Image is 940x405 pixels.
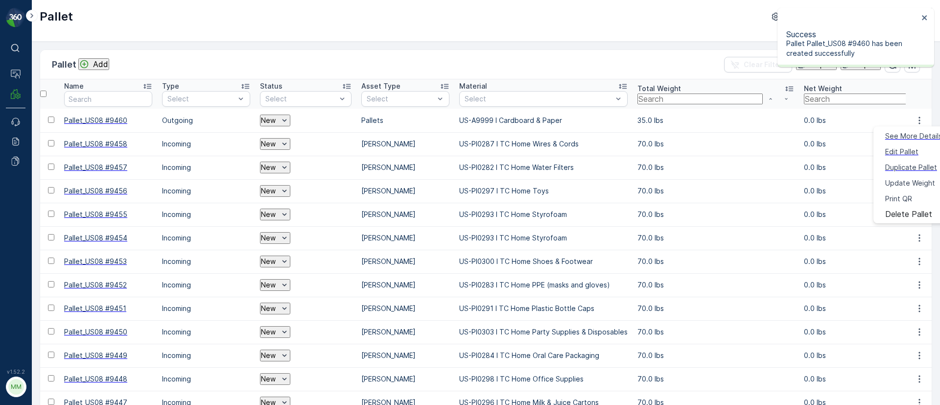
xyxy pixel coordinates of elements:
[465,94,612,104] p: Select
[361,327,449,337] p: [PERSON_NAME]
[40,9,73,24] p: Pallet
[261,211,276,218] p: New
[459,139,628,149] p: US-PI0287 I TC Home Wires & Cords
[64,91,152,107] input: Search
[459,116,628,125] p: US-A9999 I Cardboard & Paper
[637,210,794,219] p: 70.0 lbs
[459,280,628,290] p: US-PI0283 I TC Home PPE (masks and gloves)
[64,210,152,219] span: Pallet_US08 #9455
[64,163,152,172] a: Pallet_US08 #9457
[260,138,290,150] button: New
[162,186,250,196] p: Incoming
[64,116,152,125] a: Pallet_US08 #9460
[261,117,276,124] p: New
[361,374,449,384] p: [PERSON_NAME]
[637,233,794,243] p: 70.0 lbs
[637,351,794,360] p: 70.0 lbs
[885,210,932,218] span: Delete Pallet
[260,185,290,197] button: New
[637,280,794,290] p: 70.0 lbs
[261,281,276,289] p: New
[162,374,250,384] p: Incoming
[459,233,628,243] p: US-PI0293 I TC Home Styrofoam
[261,258,276,265] p: New
[724,57,792,72] button: Clear Filters
[265,94,336,104] p: Select
[459,210,628,219] p: US-PI0293 I TC Home Styrofoam
[637,304,794,313] p: 70.0 lbs
[261,140,276,148] p: New
[8,379,24,395] div: MM
[361,163,449,172] p: [PERSON_NAME]
[64,257,152,266] a: Pallet_US08 #9453
[162,280,250,290] p: Incoming
[361,210,449,219] p: [PERSON_NAME]
[885,178,935,188] span: Update Weight
[93,60,108,69] p: Add
[261,164,276,171] p: New
[361,139,449,149] p: [PERSON_NAME]
[459,304,628,313] p: US-PI0291 I TC Home Plastic Bottle Caps
[885,147,918,157] a: Edit Pallet
[459,374,628,384] p: US-PI0298 I TC Home Office Supplies
[167,94,235,104] p: Select
[804,94,929,104] input: Search
[64,351,152,360] a: Pallet_US08 #9449
[64,139,152,149] span: Pallet_US08 #9458
[637,139,794,149] p: 70.0 lbs
[637,163,794,172] p: 70.0 lbs
[744,60,786,70] p: Clear Filters
[261,234,276,242] p: New
[261,187,276,195] p: New
[637,84,681,94] p: Total Weight
[459,257,628,266] p: US-PI0300 I TC Home Shoes & Footwear
[64,374,152,384] a: Pallet_US08 #9448
[459,186,628,196] p: US-PI0297 I TC Home Toys
[52,58,76,71] p: Pallet
[162,233,250,243] p: Incoming
[64,233,152,243] a: Pallet_US08 #9454
[361,233,449,243] p: [PERSON_NAME]
[260,350,290,361] button: New
[64,81,84,91] p: Name
[162,139,250,149] p: Incoming
[804,84,842,94] p: Net Weight
[786,39,918,58] p: Pallet Pallet_US08 #9460 has been created successfully
[637,327,794,337] p: 70.0 lbs
[260,373,290,385] button: New
[885,194,912,204] span: Print QR
[64,186,152,196] span: Pallet_US08 #9456
[6,8,25,27] img: logo
[459,81,487,91] p: Material
[637,257,794,266] p: 70.0 lbs
[361,257,449,266] p: [PERSON_NAME]
[162,210,250,219] p: Incoming
[64,280,152,290] a: Pallet_US08 #9452
[6,377,25,397] button: MM
[162,351,250,360] p: Incoming
[367,94,434,104] p: Select
[162,257,250,266] p: Incoming
[786,30,918,39] p: Success
[459,351,628,360] p: US-PI0284 I TC Home Oral Care Packaging
[261,305,276,312] p: New
[64,327,152,337] a: Pallet_US08 #9450
[459,327,628,337] p: US-PI0303 I TC Home Party Supplies & Disposables
[361,280,449,290] p: [PERSON_NAME]
[361,116,449,125] p: Pallets
[64,304,152,313] a: Pallet_US08 #9451
[162,81,179,91] p: Type
[361,304,449,313] p: [PERSON_NAME]
[162,304,250,313] p: Incoming
[637,94,763,104] input: Search
[260,209,290,220] button: New
[885,163,937,172] span: Duplicate Pallet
